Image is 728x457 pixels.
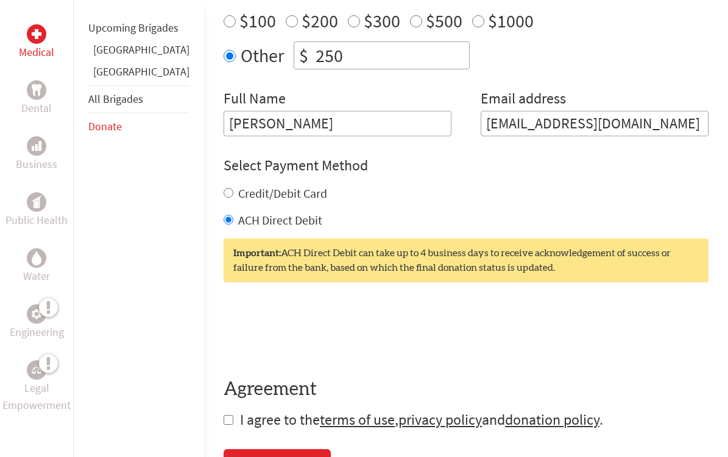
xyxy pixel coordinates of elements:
[19,44,54,61] p: Medical
[32,141,41,151] img: Business
[481,89,566,111] label: Email address
[481,111,709,136] input: Your Email
[19,24,54,61] a: MedicalMedical
[27,360,46,380] div: Legal Empowerment
[488,9,534,32] label: $1000
[32,84,41,96] img: Dental
[27,248,46,268] div: Water
[224,379,709,400] h4: Agreement
[88,92,143,106] a: All Brigades
[302,9,338,32] label: $200
[27,304,46,324] div: Engineering
[93,65,189,78] a: [GEOGRAPHIC_DATA]
[27,24,46,44] div: Medical
[27,136,46,156] div: Business
[88,41,189,63] li: Greece
[426,9,462,32] label: $500
[10,304,64,341] a: EngineeringEngineering
[16,136,57,173] a: BusinessBusiness
[238,212,322,228] label: ACH Direct Debit
[241,41,284,69] label: Other
[32,366,41,374] img: Legal Empowerment
[23,268,50,285] p: Water
[313,42,469,69] input: Enter Amount
[10,324,64,341] p: Engineering
[294,42,313,69] div: $
[505,410,599,429] a: donation policy
[224,307,409,354] iframe: reCAPTCHA
[5,212,68,229] p: Public Health
[88,63,189,85] li: Honduras
[88,21,178,35] a: Upcoming Brigades
[88,119,122,133] a: Donate
[224,89,286,111] label: Full Name
[2,360,71,414] a: Legal EmpowermentLegal Empowerment
[5,192,68,229] a: Public HealthPublic Health
[224,239,709,282] div: ACH Direct Debit can take up to 4 business days to receive acknowledgement of success or failure ...
[364,9,400,32] label: $300
[238,186,327,201] label: Credit/Debit Card
[88,113,189,140] li: Donate
[233,248,281,258] strong: Important:
[2,380,71,414] p: Legal Empowerment
[240,410,603,429] span: I agree to the , and .
[398,410,482,429] a: privacy policy
[23,248,50,285] a: WaterWater
[320,410,395,429] a: terms of use
[224,111,451,136] input: Enter Full Name
[32,309,41,319] img: Engineering
[21,80,52,117] a: DentalDental
[93,43,189,57] a: [GEOGRAPHIC_DATA]
[16,156,57,173] p: Business
[32,29,41,39] img: Medical
[27,192,46,212] div: Public Health
[32,251,41,265] img: Water
[224,156,709,175] h4: Select Payment Method
[239,9,276,32] label: $100
[32,196,41,208] img: Public Health
[27,80,46,100] div: Dental
[21,100,52,117] p: Dental
[88,85,189,113] li: All Brigades
[88,15,189,41] li: Upcoming Brigades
